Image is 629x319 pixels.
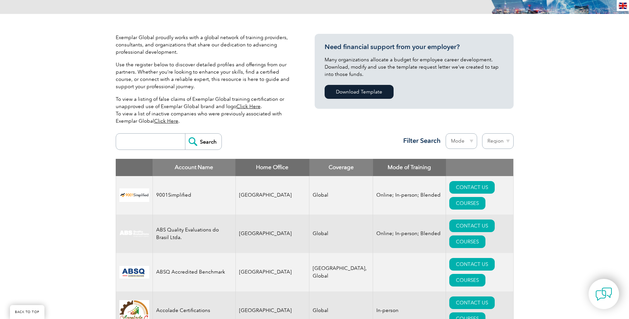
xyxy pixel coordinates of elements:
th: Coverage: activate to sort column ascending [309,159,373,176]
img: 37c9c059-616f-eb11-a812-002248153038-logo.png [119,188,149,202]
p: Exemplar Global proudly works with a global network of training providers, consultants, and organ... [116,34,295,56]
th: : activate to sort column ascending [446,159,513,176]
td: [GEOGRAPHIC_DATA] [235,176,309,215]
td: [GEOGRAPHIC_DATA] [235,253,309,291]
td: [GEOGRAPHIC_DATA] [235,215,309,253]
img: en [619,3,627,9]
a: CONTACT US [449,220,495,232]
a: Click Here [154,118,178,124]
td: 9001Simplified [153,176,235,215]
h3: Need financial support from your employer? [325,43,504,51]
img: cc24547b-a6e0-e911-a812-000d3a795b83-logo.png [119,266,149,279]
p: Use the register below to discover detailed profiles and offerings from our partners. Whether you... [116,61,295,90]
a: COURSES [449,274,485,287]
td: Global [309,176,373,215]
a: BACK TO TOP [10,305,44,319]
a: CONTACT US [449,258,495,271]
p: Many organizations allocate a budget for employee career development. Download, modify and use th... [325,56,504,78]
h3: Filter Search [399,137,441,145]
a: Download Template [325,85,394,99]
a: COURSES [449,235,485,248]
p: To view a listing of false claims of Exemplar Global training certification or unapproved use of ... [116,96,295,125]
a: COURSES [449,197,485,210]
th: Mode of Training: activate to sort column ascending [373,159,446,176]
td: [GEOGRAPHIC_DATA], Global [309,253,373,291]
a: CONTACT US [449,296,495,309]
td: ABSQ Accredited Benchmark [153,253,235,291]
img: contact-chat.png [596,286,612,302]
td: Online; In-person; Blended [373,176,446,215]
td: ABS Quality Evaluations do Brasil Ltda. [153,215,235,253]
a: CONTACT US [449,181,495,194]
td: Online; In-person; Blended [373,215,446,253]
th: Account Name: activate to sort column descending [153,159,235,176]
img: c92924ac-d9bc-ea11-a814-000d3a79823d-logo.jpg [119,230,149,237]
input: Search [185,134,221,150]
td: Global [309,215,373,253]
th: Home Office: activate to sort column ascending [235,159,309,176]
a: Click Here [236,103,261,109]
